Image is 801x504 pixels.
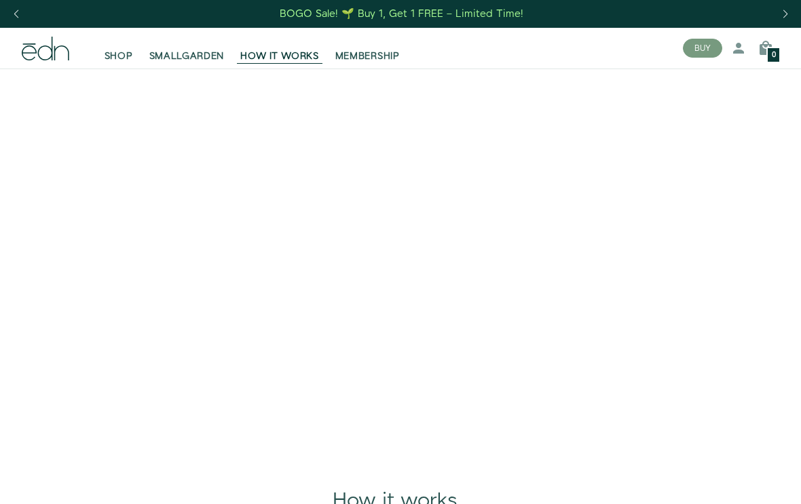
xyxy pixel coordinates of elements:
span: HOW IT WORKS [240,50,318,63]
a: SMALLGARDEN [141,33,233,63]
span: SHOP [105,50,133,63]
button: BUY [683,39,722,58]
span: MEMBERSHIP [335,50,400,63]
div: BOGO Sale! 🌱 Buy 1, Get 1 FREE – Limited Time! [280,7,523,21]
a: HOW IT WORKS [232,33,327,63]
span: 0 [772,52,776,59]
iframe: Opens a widget where you can find more information [695,463,787,497]
span: SMALLGARDEN [149,50,225,63]
a: MEMBERSHIP [327,33,408,63]
a: SHOP [96,33,141,63]
a: BOGO Sale! 🌱 Buy 1, Get 1 FREE – Limited Time! [279,3,525,24]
